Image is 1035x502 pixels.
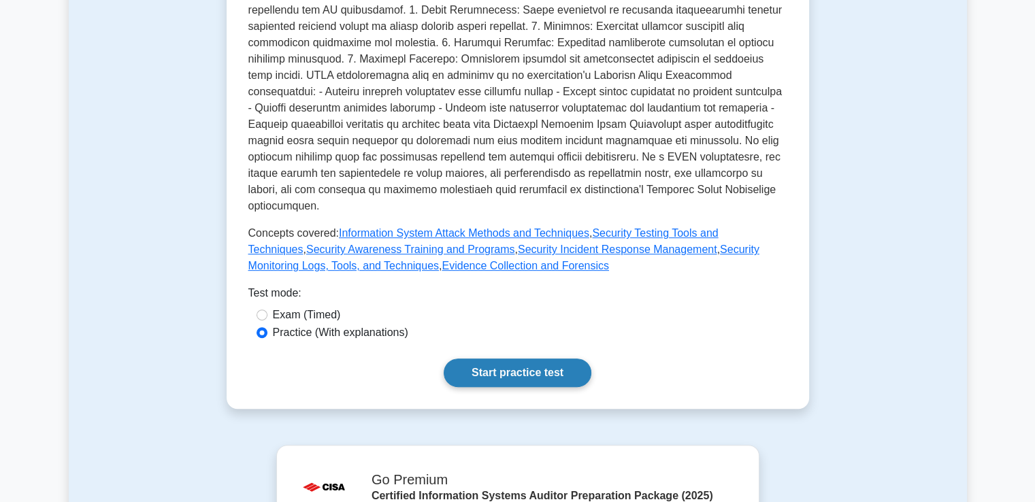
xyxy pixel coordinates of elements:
[442,260,608,271] a: Evidence Collection and Forensics
[273,307,341,323] label: Exam (Timed)
[273,324,408,341] label: Practice (With explanations)
[444,358,591,387] a: Start practice test
[518,244,717,255] a: Security Incident Response Management
[339,227,589,239] a: Information System Attack Methods and Techniques
[248,225,787,274] p: Concepts covered: , , , , ,
[306,244,515,255] a: Security Awareness Training and Programs
[248,285,787,307] div: Test mode:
